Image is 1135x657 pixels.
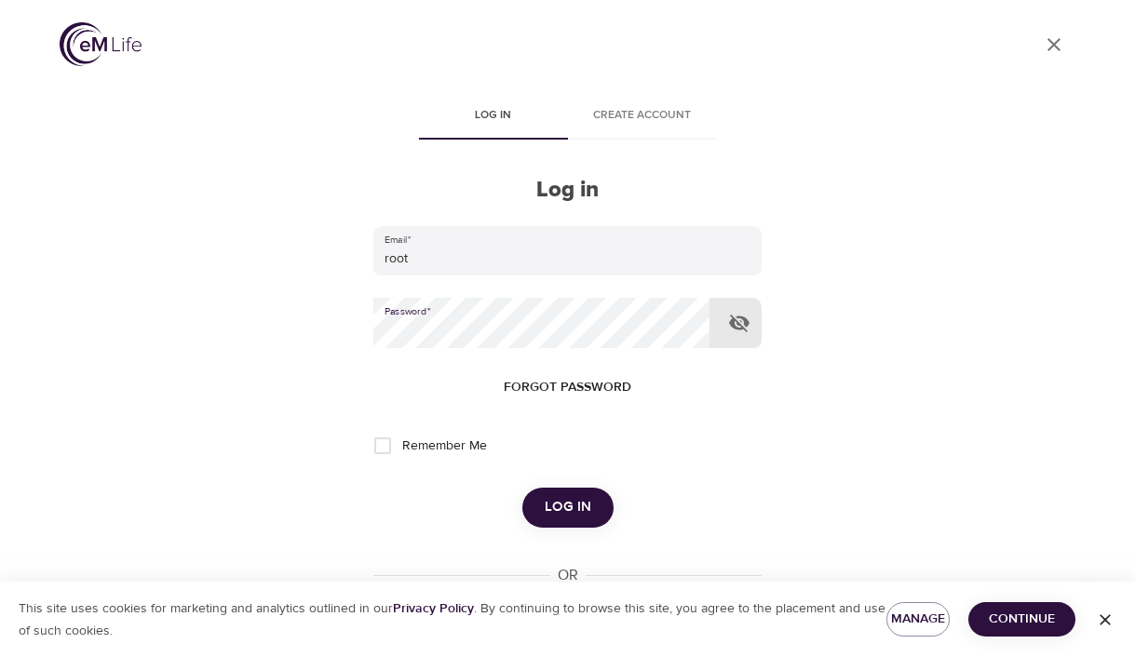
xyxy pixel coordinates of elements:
span: Log in [545,495,591,519]
button: Continue [968,602,1075,637]
span: Create account [579,106,706,126]
span: Manage [901,608,935,631]
span: Remember Me [402,436,487,456]
keeper-lock: Open Keeper Popup [684,312,707,334]
button: Forgot password [496,370,639,405]
a: Privacy Policy [393,600,474,617]
span: Log in [430,106,557,126]
div: disabled tabs example [373,95,761,140]
a: close [1032,22,1076,67]
span: Continue [983,608,1061,631]
keeper-lock: Open Keeper Popup [728,239,750,261]
button: Manage [886,602,950,637]
span: Forgot password [504,376,631,399]
button: Log in [522,488,614,527]
h2: Log in [373,177,761,204]
div: OR [550,565,586,586]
